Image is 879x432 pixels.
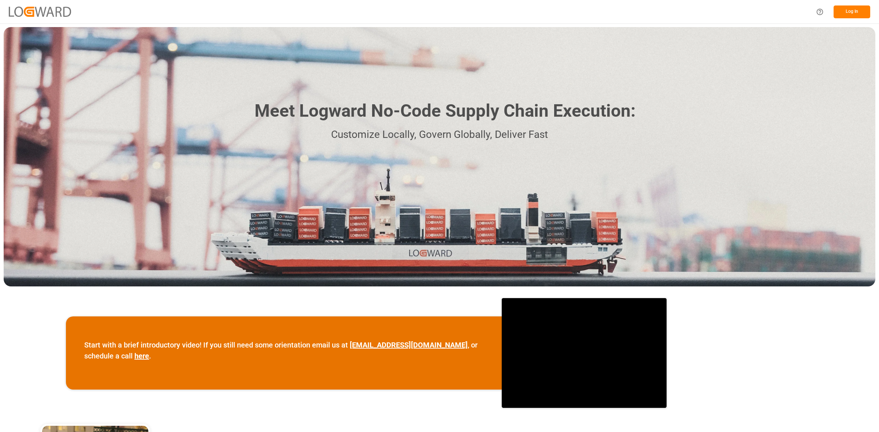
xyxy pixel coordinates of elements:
[9,7,71,16] img: Logward_new_orange.png
[255,98,635,124] h1: Meet Logward No-Code Supply Chain Execution:
[134,352,149,360] a: here
[350,341,468,349] a: [EMAIL_ADDRESS][DOMAIN_NAME]
[834,5,870,18] button: Log In
[244,127,635,143] p: Customize Locally, Govern Globally, Deliver Fast
[812,4,828,20] button: Help Center
[84,339,483,361] p: Start with a brief introductory video! If you still need some orientation email us at , or schedu...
